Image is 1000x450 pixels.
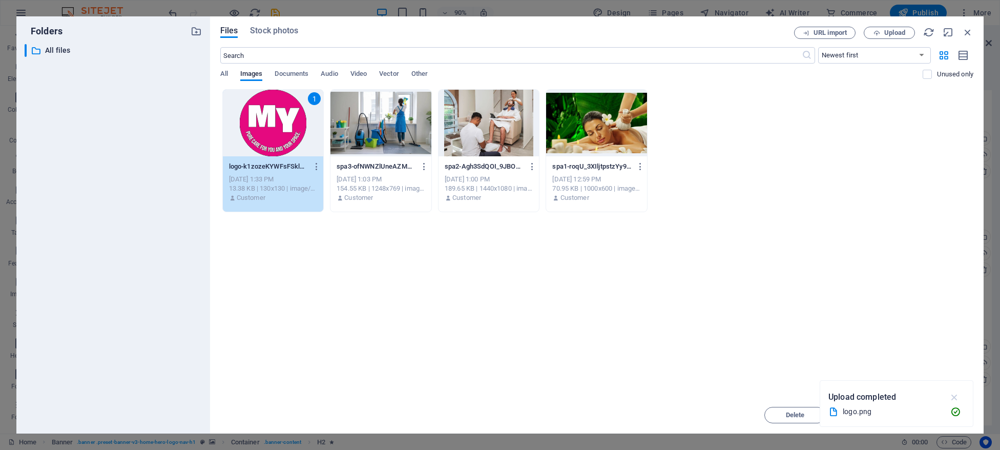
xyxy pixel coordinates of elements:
span: Images [240,68,263,82]
div: 189.65 KB | 1440x1080 | image/jpeg [445,184,533,193]
span: Delete [786,412,805,418]
p: Upload completed [828,391,896,404]
div: [DATE] 1:33 PM [229,175,318,184]
span: Stock photos [250,25,298,37]
p: Customer [237,193,265,202]
div: 154.55 KB | 1248x769 | image/jpeg [337,184,425,193]
div: 13.38 KB | 130x130 | image/png [229,184,318,193]
div: [DATE] 1:00 PM [445,175,533,184]
span: Other [411,68,428,82]
p: Customer [452,193,481,202]
i: Reload [923,27,934,38]
div: [DATE] 12:59 PM [552,175,641,184]
p: Displays only files that are not in use on the website. Files added during this session can still... [937,70,973,79]
button: 3 [20,46,25,58]
button: 1 [20,23,25,35]
span: Documents [275,68,308,82]
span: Video [350,68,367,82]
p: spa1-roqU_3XIljtpstzYy9t9yw.jpg [552,162,631,171]
button: Delete [764,407,826,423]
div: logo.png [843,406,942,418]
p: Customer [560,193,589,202]
button: Upload [864,27,915,39]
p: Customer [344,193,373,202]
div: 1 [308,92,321,105]
i: Create new folder [191,26,202,37]
div: [DATE] 1:03 PM [337,175,425,184]
span: Files [220,25,238,37]
div: 70.95 KB | 1000x600 | image/jpeg [552,184,641,193]
p: Folders [25,25,62,38]
span: All [220,68,228,82]
button: 2 [20,35,25,47]
p: spa3-ofNWNZlUneAZMPXlWm9vYw.jpg [337,162,415,171]
p: All files [45,45,183,56]
i: Minimize [943,27,954,38]
button: URL import [794,27,856,39]
span: Vector [379,68,399,82]
p: spa2-Agh3SdQOI_9JBOTgy3yEBQ.jpg [445,162,524,171]
span: Upload [884,30,905,36]
input: Search [220,47,802,64]
span: Audio [321,68,338,82]
p: logo-k1zozeKYWFsFSkl1R-UNGw.png [229,162,308,171]
div: ​ [25,44,27,57]
span: URL import [814,30,847,36]
i: Close [962,27,973,38]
